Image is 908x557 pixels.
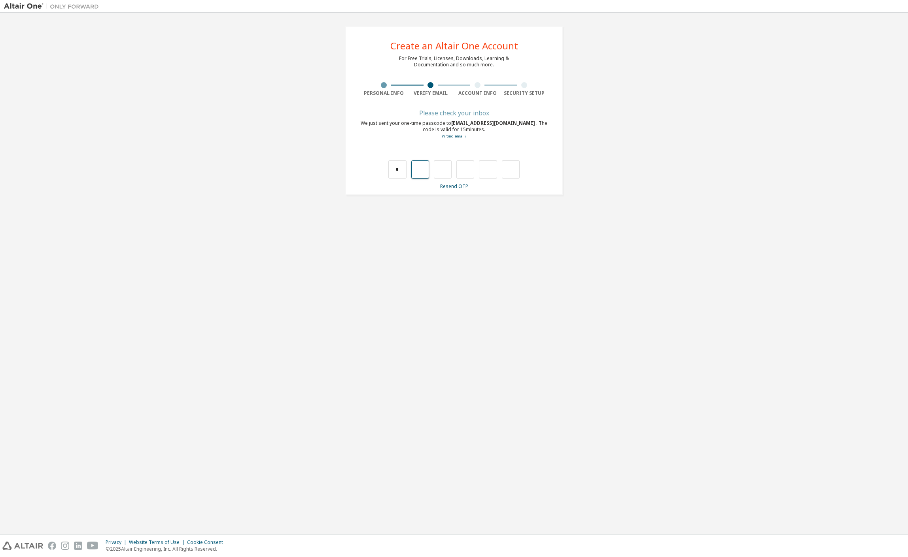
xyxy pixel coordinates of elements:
[390,41,518,51] div: Create an Altair One Account
[451,120,536,126] span: [EMAIL_ADDRESS][DOMAIN_NAME]
[129,539,187,546] div: Website Terms of Use
[407,90,454,96] div: Verify Email
[501,90,548,96] div: Security Setup
[74,542,82,550] img: linkedin.svg
[106,546,228,552] p: © 2025 Altair Engineering, Inc. All Rights Reserved.
[106,539,129,546] div: Privacy
[61,542,69,550] img: instagram.svg
[87,542,98,550] img: youtube.svg
[360,111,548,115] div: Please check your inbox
[360,90,407,96] div: Personal Info
[440,183,468,190] a: Resend OTP
[360,120,548,139] div: We just sent your one-time passcode to . The code is valid for 15 minutes.
[454,90,501,96] div: Account Info
[48,542,56,550] img: facebook.svg
[187,539,228,546] div: Cookie Consent
[399,55,509,68] div: For Free Trials, Licenses, Downloads, Learning & Documentation and so much more.
[4,2,103,10] img: Altair One
[2,542,43,550] img: altair_logo.svg
[442,134,466,139] a: Go back to the registration form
